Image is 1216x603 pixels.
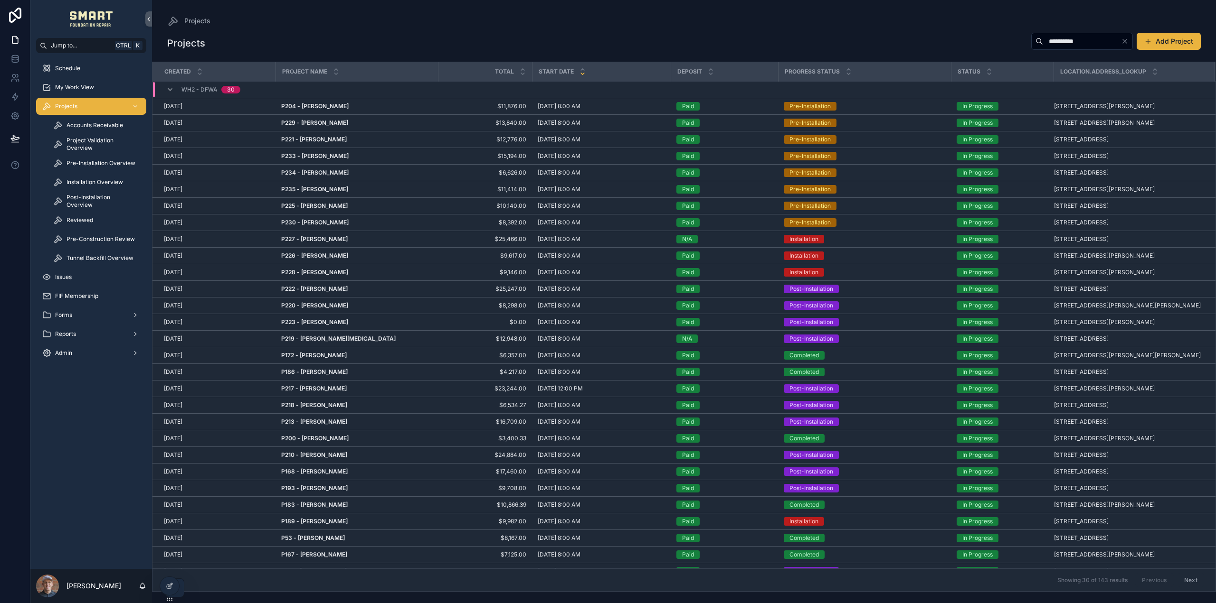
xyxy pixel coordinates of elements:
a: In Progress [957,334,1048,343]
p: [DATE] [164,119,182,127]
a: Pre-Installation Overview [47,155,146,172]
p: [DATE] [164,252,182,260]
a: [STREET_ADDRESS][PERSON_NAME] [1054,269,1203,276]
strong: P229 - [PERSON_NAME] [281,119,348,126]
span: [STREET_ADDRESS] [1054,202,1109,210]
div: Paid [682,102,694,111]
div: In Progress [962,218,993,227]
span: $25,247.00 [444,285,526,293]
a: Reports [36,325,146,343]
a: Issues [36,269,146,286]
a: [DATE] [164,119,270,127]
a: In Progress [957,102,1048,111]
a: P223 - [PERSON_NAME] [281,318,432,326]
strong: P227 - [PERSON_NAME] [281,235,348,242]
span: [STREET_ADDRESS] [1054,152,1109,160]
a: Pre-Installation [784,102,945,111]
span: $9,617.00 [444,252,526,260]
div: In Progress [962,301,993,310]
div: Paid [682,301,694,310]
a: P227 - [PERSON_NAME] [281,235,432,243]
a: Installation [784,251,945,260]
div: In Progress [962,102,993,111]
a: [DATE] [164,352,270,359]
a: [DATE] 8:00 AM [538,302,665,309]
a: In Progress [957,351,1048,360]
div: In Progress [962,235,993,243]
span: $15,194.00 [444,152,526,160]
div: Pre-Installation [789,119,831,127]
a: Paid [676,135,772,144]
span: $9,146.00 [444,269,526,276]
a: Paid [676,202,772,210]
span: $12,776.00 [444,136,526,143]
strong: P172 - [PERSON_NAME] [281,352,347,359]
a: N/A [676,235,772,243]
div: Post-Installation [789,301,833,310]
div: Post-Installation [789,318,833,326]
a: [DATE] [164,136,270,143]
span: Installation Overview [66,178,123,186]
p: [DATE] [164,169,182,176]
a: Paid [676,318,772,326]
div: In Progress [962,119,993,127]
span: Projects [184,16,210,26]
a: Pre-Installation [784,168,945,177]
a: Reviewed [47,212,146,229]
div: Paid [682,351,694,360]
strong: P233 - [PERSON_NAME] [281,152,349,159]
strong: P223 - [PERSON_NAME] [281,318,348,325]
a: [DATE] [164,235,270,243]
span: [STREET_ADDRESS][PERSON_NAME][PERSON_NAME] [1054,352,1201,359]
div: In Progress [962,152,993,160]
div: Installation [789,268,818,277]
div: Pre-Installation [789,102,831,111]
a: [DATE] 8:00 AM [538,186,665,193]
p: [DATE] [164,352,182,359]
span: [STREET_ADDRESS][PERSON_NAME] [1054,252,1155,260]
div: Pre-Installation [789,218,831,227]
a: [DATE] 8:00 AM [538,285,665,293]
p: [DATE] [164,269,182,276]
span: [DATE] 8:00 AM [538,152,580,160]
img: App logo [70,11,113,27]
a: [DATE] 8:00 AM [538,102,665,110]
a: [DATE] [164,318,270,326]
span: Jump to... [51,42,111,49]
a: [DATE] [164,285,270,293]
strong: P219 - [PERSON_NAME][MEDICAL_DATA] [281,335,396,342]
a: [STREET_ADDRESS][PERSON_NAME][PERSON_NAME] [1054,302,1203,309]
a: In Progress [957,202,1048,210]
span: [STREET_ADDRESS][PERSON_NAME][PERSON_NAME] [1054,302,1201,309]
a: [DATE] [164,219,270,226]
div: Paid [682,318,694,326]
a: [DATE] 8:00 AM [538,202,665,210]
span: [STREET_ADDRESS] [1054,169,1109,176]
a: Projects [167,15,210,27]
a: [DATE] 8:00 AM [538,318,665,326]
span: [DATE] 8:00 AM [538,352,580,359]
div: In Progress [962,318,993,326]
button: Clear [1121,37,1132,45]
button: Add Project [1137,33,1201,50]
a: In Progress [957,168,1048,177]
a: Pre-Installation [784,185,945,194]
p: [DATE] [164,136,182,143]
a: [DATE] [164,169,270,176]
span: Ctrl [115,41,132,50]
a: Projects [36,98,146,115]
div: Pre-Installation [789,152,831,160]
a: Paid [676,119,772,127]
span: Pre-Construction Review [66,235,135,243]
a: [STREET_ADDRESS][PERSON_NAME] [1054,119,1203,127]
div: Paid [682,185,694,194]
div: scrollable content [30,53,152,374]
a: P230 - [PERSON_NAME] [281,219,432,226]
span: [DATE] 8:00 AM [538,335,580,343]
span: $25,466.00 [444,235,526,243]
a: In Progress [957,235,1048,243]
div: In Progress [962,185,993,194]
a: Paid [676,185,772,194]
a: In Progress [957,152,1048,160]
